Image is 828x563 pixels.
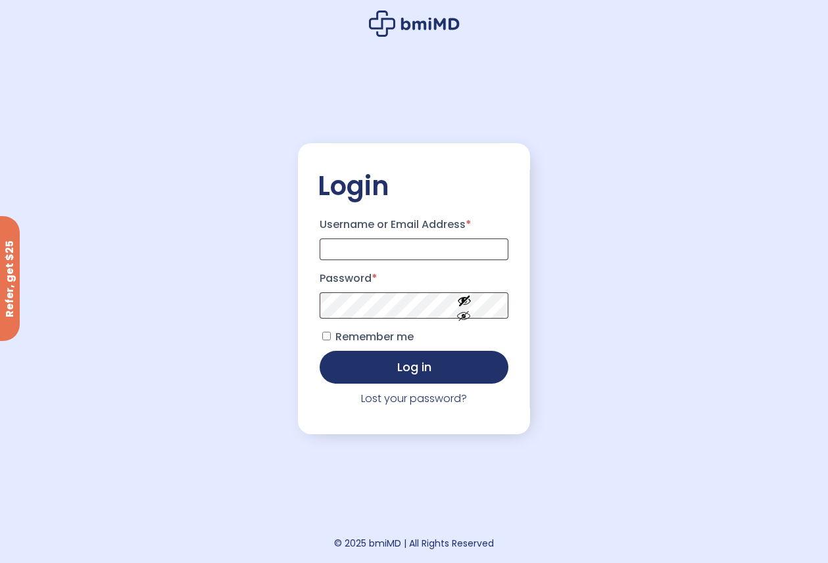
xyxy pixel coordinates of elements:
div: © 2025 bmiMD | All Rights Reserved [334,534,494,552]
label: Password [320,268,509,289]
span: Remember me [335,329,414,344]
input: Remember me [322,332,331,340]
button: Show password [427,282,501,328]
a: Lost your password? [361,391,467,406]
label: Username or Email Address [320,214,509,235]
button: Log in [320,351,509,384]
h2: Login [318,169,511,202]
